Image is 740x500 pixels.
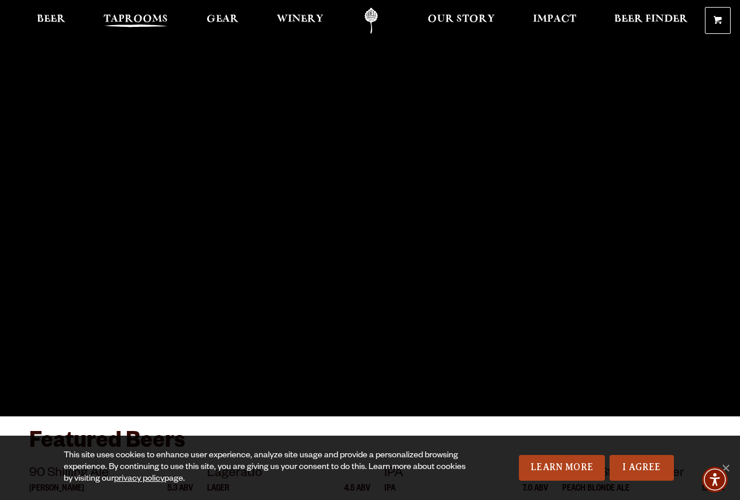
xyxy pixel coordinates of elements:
a: Beer [29,8,73,34]
span: Gear [206,15,239,24]
a: Gear [199,8,246,34]
div: This site uses cookies to enhance user experience, analyze site usage and provide a personalized ... [64,450,473,485]
span: Our Story [428,15,495,24]
a: I Agree [610,455,674,481]
a: privacy policy [114,475,164,484]
span: Winery [277,15,323,24]
span: Taprooms [104,15,168,24]
a: Beer Finder [607,8,696,34]
a: Impact [525,8,584,34]
a: Odell Home [349,8,393,34]
a: Winery [269,8,331,34]
span: Beer [37,15,66,24]
span: Beer Finder [614,15,688,24]
a: Taprooms [96,8,175,34]
div: Accessibility Menu [702,467,728,492]
h3: Featured Beers [29,428,711,464]
a: Learn More [519,455,605,481]
span: Impact [533,15,576,24]
a: Our Story [420,8,502,34]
